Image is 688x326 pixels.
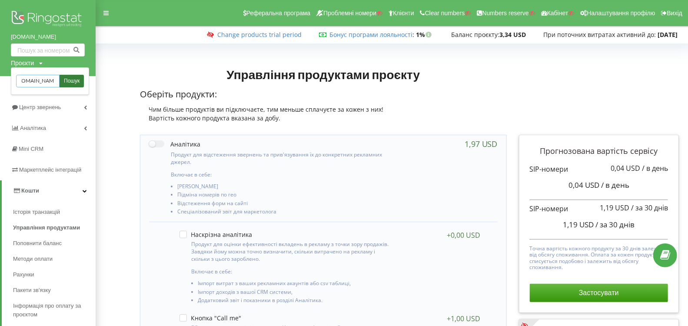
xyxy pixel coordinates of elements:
[13,204,96,220] a: Історія транзакцій
[64,77,80,85] span: Пошук
[171,151,393,166] p: Продукт для відстеження звернень та прив'язування їх до конкретних рекламних джерел.
[177,192,393,200] li: Підміна номерів по гео
[543,30,656,39] span: При поточних витратах активний до:
[499,30,526,39] strong: 3,34 USD
[19,146,43,152] span: Mini CRM
[140,88,507,101] p: Оберіть продукти:
[11,33,85,41] a: [DOMAIN_NAME]
[642,163,668,173] span: / в день
[21,187,39,194] span: Кошти
[465,140,498,148] div: 1,97 USD
[171,171,393,178] p: Включає в себе:
[11,59,34,67] div: Проєкти
[177,183,393,192] li: [PERSON_NAME]
[11,43,85,57] input: Пошук за номером
[482,10,529,17] span: Numbers reserve
[191,268,390,275] p: Включає в себе:
[530,146,668,157] p: Прогнозована вартість сервісу
[447,231,480,240] div: +0,00 USD
[191,240,390,263] p: Продукт для оцінки ефективності вкладень в рекламу з точки зору продажів. Завдяки йому можна точн...
[530,204,668,214] p: SIP-номери
[587,10,655,17] span: Налаштування профілю
[217,30,302,39] a: Change products trial period
[447,314,480,323] div: +1,00 USD
[13,283,96,298] a: Пакети зв'язку
[198,289,390,297] li: Імпорт доходів з вашої CRM системи,
[60,75,84,87] a: Пошук
[13,255,53,263] span: Методи оплати
[198,280,390,289] li: Імпорт витрат з ваших рекламних акаунтів або csv таблиці,
[177,209,393,217] li: Спеціалізований звіт для маркетолога
[198,297,390,306] li: Додатковий звіт і показники в розділі Аналітика.
[13,270,34,279] span: Рахунки
[179,314,241,322] label: Кнопка "Call me"
[19,166,81,173] span: Маркетплейс інтеграцій
[16,75,60,87] input: Пошук
[530,243,668,271] p: Точна вартість кожного продукту за 30 днів залежить від обсягу споживання. Оплата за кожен продук...
[667,10,682,17] span: Вихід
[246,10,311,17] span: Реферальна програма
[600,203,629,213] span: 1,19 USD
[547,10,568,17] span: Кабінет
[563,220,594,230] span: 1,19 USD
[611,163,640,173] span: 0,04 USD
[13,220,96,236] a: Управління продуктами
[658,30,678,39] strong: [DATE]
[13,236,96,251] a: Поповнити баланс
[13,286,51,295] span: Пакети зв'язку
[13,208,60,216] span: Історія транзакцій
[13,267,96,283] a: Рахунки
[13,298,96,323] a: Інформація про оплату за проєктом
[2,180,96,201] a: Кошти
[530,284,668,302] button: Застосувати
[13,302,91,319] span: Інформація про оплату за проєктом
[568,180,599,190] span: 0,04 USD
[140,67,507,82] h1: Управління продуктами проєкту
[13,239,62,248] span: Поповнити баланс
[13,223,80,232] span: Управління продуктами
[140,105,507,114] div: Чим більше продуктів ви підключаєте, тим меньше сплачуєте за кожен з них!
[13,251,96,267] a: Методи оплати
[530,164,668,174] p: SIP-номери
[177,200,393,209] li: Відстеження форм на сайті
[425,10,465,17] span: Clear numbers
[601,180,629,190] span: / в день
[179,231,252,238] label: Наскрізна аналітика
[323,10,376,17] span: Проблемні номери
[393,10,414,17] span: Клієнти
[595,220,635,230] span: / за 30 днів
[20,125,46,131] span: Аналiтика
[416,30,434,39] strong: 1%
[19,104,61,110] span: Центр звернень
[149,140,200,149] label: Аналітика
[140,114,507,123] div: Вартість кожного продукта вказана за добу.
[451,30,499,39] span: Баланс проєкту:
[329,30,414,39] span: :
[11,9,85,30] img: Ringostat logo
[631,203,668,213] span: / за 30 днів
[329,30,412,39] a: Бонус програми лояльності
